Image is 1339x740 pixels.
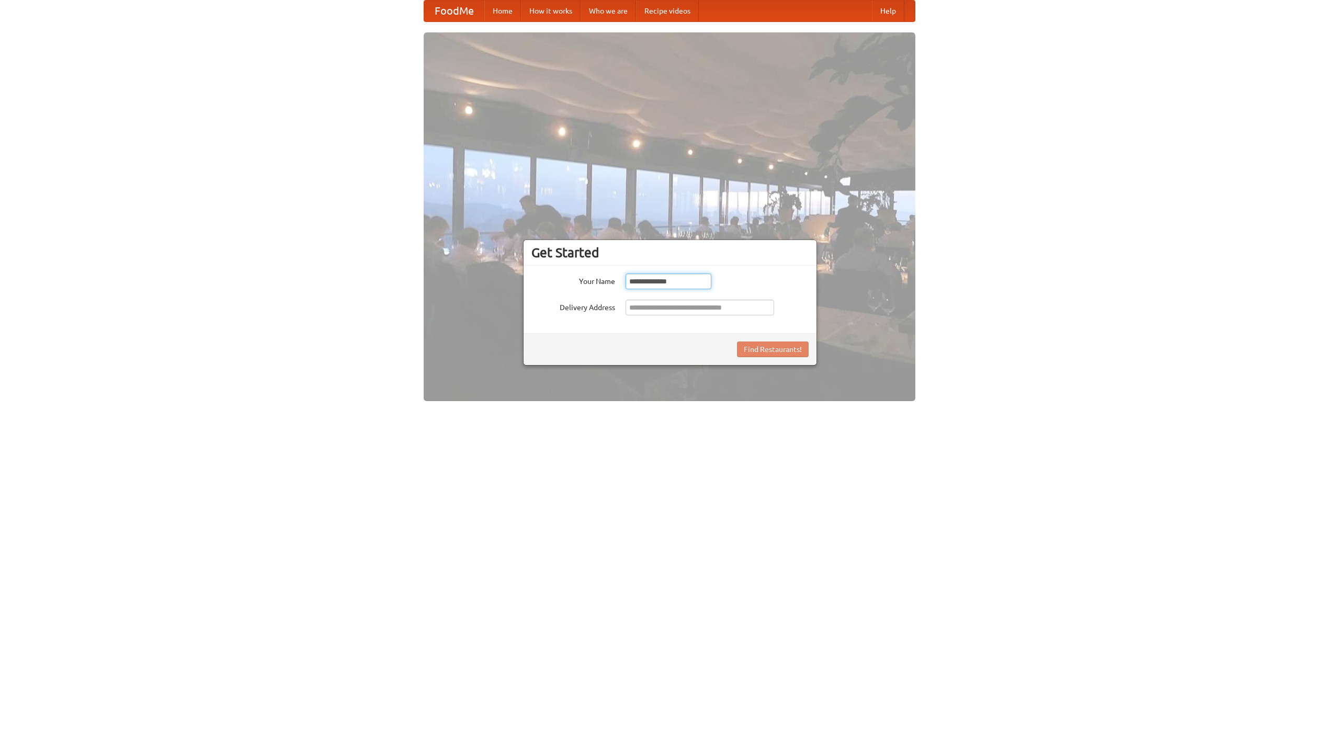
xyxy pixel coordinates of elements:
a: FoodMe [424,1,484,21]
a: Who we are [581,1,636,21]
h3: Get Started [531,245,809,260]
a: Home [484,1,521,21]
label: Your Name [531,274,615,287]
a: How it works [521,1,581,21]
label: Delivery Address [531,300,615,313]
a: Recipe videos [636,1,699,21]
button: Find Restaurants! [737,341,809,357]
a: Help [872,1,904,21]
